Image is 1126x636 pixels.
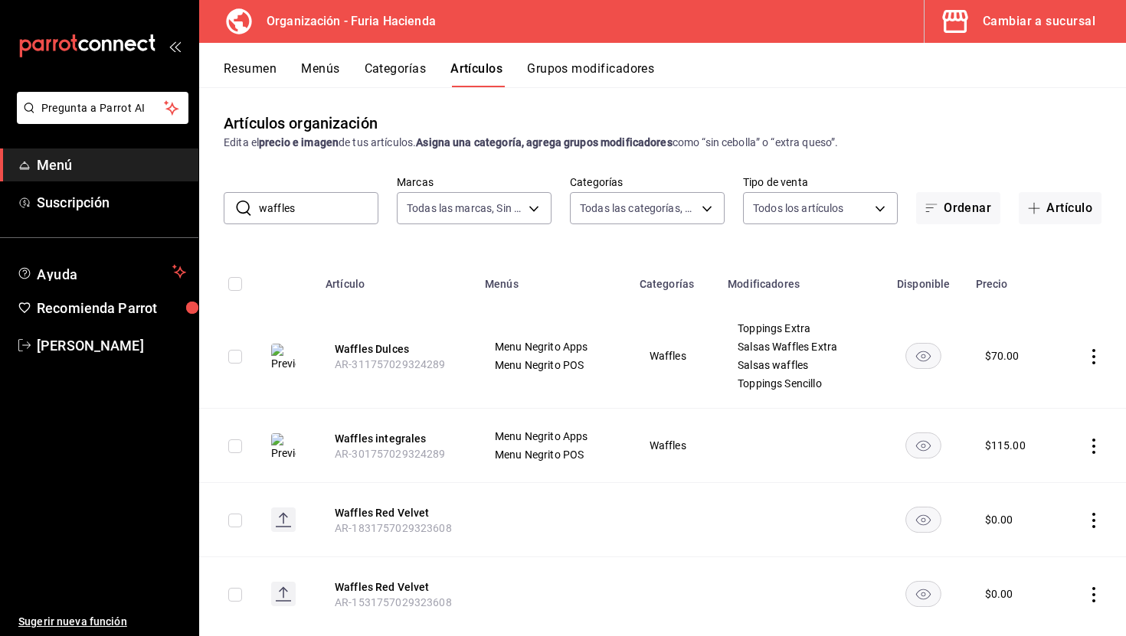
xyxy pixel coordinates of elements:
[495,431,611,442] span: Menu Negrito Apps
[1019,192,1101,224] button: Artículo
[476,255,630,304] th: Menús
[365,61,427,87] button: Categorías
[335,522,452,534] span: AR-1831757029323608
[224,112,378,135] div: Artículos organización
[335,596,452,608] span: AR-1531757029323608
[37,263,166,281] span: Ayuda
[718,255,881,304] th: Modificadores
[1086,513,1101,528] button: actions
[335,341,457,357] button: edit-product-location
[18,614,186,630] span: Sugerir nueva función
[650,440,699,451] span: Waffles
[630,255,718,304] th: Categorías
[259,193,378,223] input: Buscar artículo
[11,111,188,127] a: Pregunta a Parrot AI
[335,505,457,520] button: edit-product-location
[738,378,862,389] span: Toppings Sencillo
[1086,439,1101,454] button: actions
[416,136,672,148] strong: Asigna una categoría, agrega grupos modificadores
[881,255,967,304] th: Disponible
[17,92,188,124] button: Pregunta a Parrot AI
[753,201,844,216] span: Todos los artículos
[316,255,476,304] th: Artículo
[495,360,611,370] span: Menu Negrito POS
[301,61,339,87] button: Menús
[527,61,654,87] button: Grupos modificadores
[985,512,1013,527] div: $ 0.00
[905,343,941,369] button: availability-product
[495,341,611,352] span: Menu Negrito Apps
[224,135,1101,151] div: Edita el de tus artículos. como “sin cebolla” o “extra queso”.
[335,431,457,446] button: edit-product-location
[397,177,552,188] label: Marcas
[259,136,339,148] strong: precio e imagen
[738,341,862,352] span: Salsas Waffles Extra
[905,507,941,533] button: availability-product
[580,201,696,216] span: Todas las categorías, Sin categoría
[743,177,898,188] label: Tipo de venta
[967,255,1058,304] th: Precio
[37,298,186,318] span: Recomienda Parrot
[450,61,502,87] button: Artículos
[407,201,523,216] span: Todas las marcas, Sin marca
[983,11,1095,32] div: Cambiar a sucursal
[37,335,186,356] span: [PERSON_NAME]
[650,351,699,361] span: Waffles
[985,586,1013,602] div: $ 0.00
[985,348,1020,364] div: $ 70.00
[271,344,296,371] img: Preview
[169,40,181,52] button: open_drawer_menu
[905,432,941,458] button: availability-product
[254,12,436,31] h3: Organización - Furia Hacienda
[224,61,1126,87] div: navigation tabs
[335,448,446,460] span: AR-301757029324289
[985,438,1026,453] div: $ 115.00
[738,360,862,370] span: Salsas waffles
[37,155,186,175] span: Menú
[41,100,165,116] span: Pregunta a Parrot AI
[738,323,862,334] span: Toppings Extra
[1086,349,1101,364] button: actions
[224,61,277,87] button: Resumen
[335,358,446,370] span: AR-311757029324289
[271,433,296,461] img: Preview
[335,579,457,595] button: edit-product-location
[495,449,611,460] span: Menu Negrito POS
[905,581,941,607] button: availability-product
[570,177,725,188] label: Categorías
[916,192,1000,224] button: Ordenar
[37,192,186,213] span: Suscripción
[1086,587,1101,602] button: actions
